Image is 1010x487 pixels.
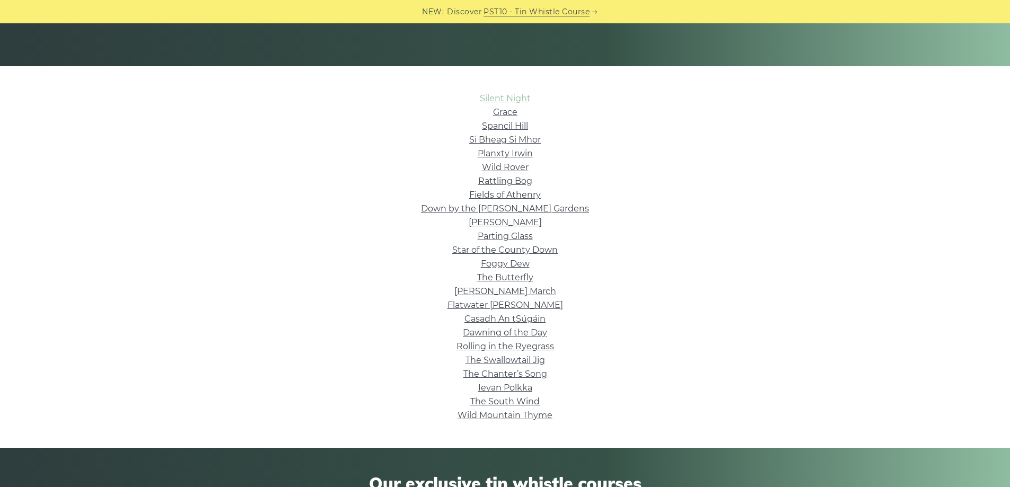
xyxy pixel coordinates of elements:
a: Wild Rover [482,162,529,172]
a: Dawning of the Day [463,327,547,338]
a: Rolling in the Ryegrass [456,341,554,351]
a: The South Wind [470,396,540,406]
a: Flatwater [PERSON_NAME] [447,300,563,310]
a: Si­ Bheag Si­ Mhor [469,135,541,145]
a: Ievan Polkka [478,383,532,393]
a: Parting Glass [478,231,533,241]
a: Wild Mountain Thyme [458,410,552,420]
a: PST10 - Tin Whistle Course [484,6,590,18]
span: Discover [447,6,482,18]
a: Spancil Hill [482,121,528,131]
a: Casadh An tSúgáin [464,314,546,324]
a: The Chanter’s Song [463,369,547,379]
a: Fields of Athenry [469,190,541,200]
a: Grace [493,107,517,117]
a: Down by the [PERSON_NAME] Gardens [421,203,589,214]
a: The Swallowtail Jig [466,355,545,365]
span: NEW: [422,6,444,18]
a: The Butterfly [477,272,533,282]
a: [PERSON_NAME] March [454,286,556,296]
a: Planxty Irwin [478,148,533,158]
a: Foggy Dew [481,259,530,269]
a: Silent Night [480,93,531,103]
a: [PERSON_NAME] [469,217,542,227]
a: Rattling Bog [478,176,532,186]
a: Star of the County Down [452,245,558,255]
